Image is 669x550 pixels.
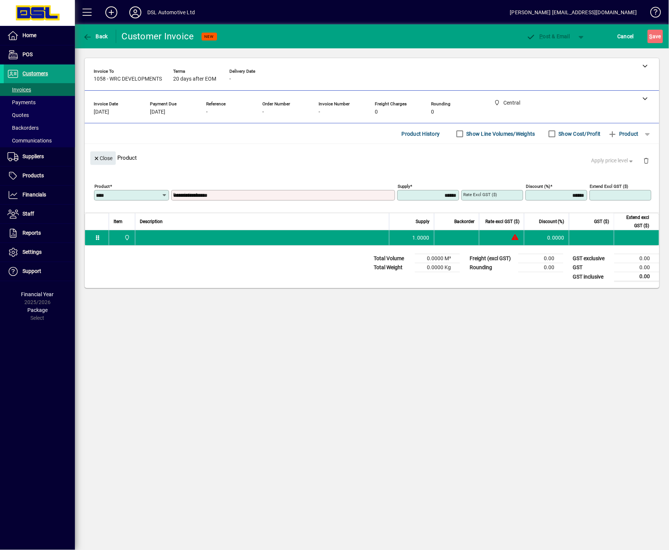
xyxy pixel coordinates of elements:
td: 0.00 [614,272,659,282]
button: Add [99,6,123,19]
span: Financial Year [21,291,54,297]
button: Back [81,30,110,43]
a: Quotes [4,109,75,121]
span: Apply price level [591,157,635,165]
span: Settings [22,249,42,255]
span: Backorders [7,125,39,131]
span: Suppliers [22,153,44,159]
span: - [262,109,264,115]
mat-label: Extend excl GST ($) [590,184,629,189]
a: Backorders [4,121,75,134]
mat-label: Supply [398,184,410,189]
span: Products [22,172,44,178]
td: GST [569,263,614,272]
a: POS [4,45,75,64]
button: Save [648,30,663,43]
mat-label: Description [173,192,195,197]
span: Central [122,234,131,242]
span: Rate excl GST ($) [485,217,519,226]
button: Post & Email [523,30,574,43]
span: P [540,33,543,39]
span: S [650,33,653,39]
button: Close [90,151,116,165]
button: Cancel [616,30,636,43]
td: 0.0000 [524,230,569,245]
app-page-header-button: Back [75,30,116,43]
mat-label: Discount (%) [526,184,550,189]
span: Communications [7,138,52,144]
div: Customer Invoice [122,30,194,42]
span: Quotes [7,112,29,118]
span: Invoices [7,87,31,93]
span: ave [650,30,661,42]
span: 1058 - WRC DEVELOPMENTS [94,76,162,82]
span: [DATE] [94,109,109,115]
span: 0 [375,109,378,115]
span: 20 days after EOM [173,76,216,82]
span: NEW [205,34,214,39]
a: Staff [4,205,75,223]
span: Staff [22,211,34,217]
button: Apply price level [588,154,638,168]
a: Reports [4,224,75,243]
span: Supply [416,217,430,226]
td: 0.00 [518,263,563,272]
td: Total Volume [370,254,415,263]
div: DSL Automotive Ltd [147,6,195,18]
a: Knowledge Base [645,1,660,26]
td: GST inclusive [569,272,614,282]
span: ost & Email [527,33,570,39]
a: Products [4,166,75,185]
td: 0.0000 Kg [415,263,460,272]
span: Description [140,217,163,226]
a: Financials [4,186,75,204]
span: POS [22,51,33,57]
td: 0.00 [614,263,659,272]
label: Show Cost/Profit [557,130,601,138]
mat-label: Rate excl GST ($) [463,192,497,197]
label: Show Line Volumes/Weights [465,130,535,138]
div: Product [85,144,659,171]
a: Home [4,26,75,45]
span: Product History [402,128,440,140]
span: Backorder [454,217,474,226]
span: Discount (%) [539,217,564,226]
app-page-header-button: Delete [638,157,656,164]
span: Package [27,307,48,313]
span: 1.0000 [413,234,430,241]
mat-label: Product [94,184,110,189]
span: Home [22,32,36,38]
a: Support [4,262,75,281]
td: GST exclusive [569,254,614,263]
a: Invoices [4,83,75,96]
span: - [206,109,208,115]
span: Support [22,268,41,274]
a: Suppliers [4,147,75,166]
td: Freight (excl GST) [466,254,518,263]
td: Total Weight [370,263,415,272]
span: - [229,76,231,82]
td: 0.0000 M³ [415,254,460,263]
span: Close [93,152,113,165]
div: [PERSON_NAME] [EMAIL_ADDRESS][DOMAIN_NAME] [510,6,637,18]
span: Payments [7,99,36,105]
span: Item [114,217,123,226]
td: Rounding [466,263,518,272]
span: Cancel [618,30,634,42]
span: Customers [22,70,48,76]
span: Reports [22,230,41,236]
span: Extend excl GST ($) [619,213,650,230]
a: Communications [4,134,75,147]
td: 0.00 [518,254,563,263]
a: Settings [4,243,75,262]
span: Financials [22,192,46,198]
td: 0.00 [614,254,659,263]
button: Profile [123,6,147,19]
span: 0 [431,109,434,115]
span: GST ($) [594,217,609,226]
app-page-header-button: Close [88,154,118,161]
span: Back [83,33,108,39]
span: - [319,109,320,115]
button: Delete [638,151,656,169]
span: [DATE] [150,109,165,115]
